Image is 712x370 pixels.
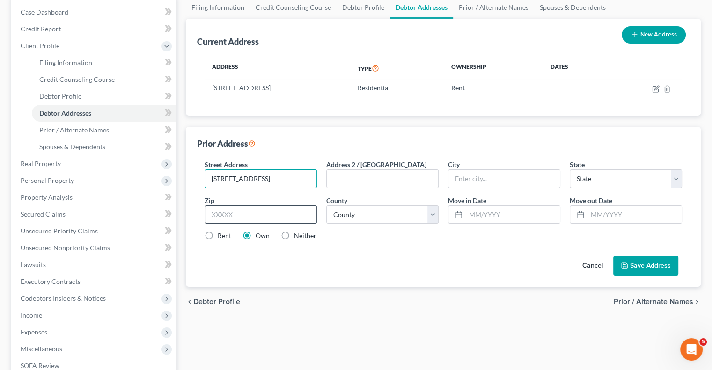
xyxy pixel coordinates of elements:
[21,25,61,33] span: Credit Report
[21,294,106,302] span: Codebtors Insiders & Notices
[21,8,68,16] span: Case Dashboard
[21,42,59,50] span: Client Profile
[680,338,703,361] iframe: Intercom live chat
[13,4,176,21] a: Case Dashboard
[39,109,91,117] span: Debtor Addresses
[21,328,47,336] span: Expenses
[622,26,686,44] button: New Address
[205,160,248,168] span: Street Address
[13,273,176,290] a: Executory Contracts
[205,58,350,79] th: Address
[444,58,543,79] th: Ownership
[613,256,678,276] button: Save Address
[21,345,62,353] span: Miscellaneous
[13,206,176,223] a: Secured Claims
[21,244,110,252] span: Unsecured Nonpriority Claims
[350,58,444,79] th: Type
[326,196,347,204] span: County
[21,277,81,285] span: Executory Contracts
[21,176,74,184] span: Personal Property
[693,298,701,305] i: chevron_right
[326,160,426,169] label: Address 2 / [GEOGRAPHIC_DATA]
[205,79,350,97] td: [STREET_ADDRESS]
[205,196,214,204] span: Zip
[218,231,231,240] label: Rent
[256,231,270,240] label: Own
[39,92,81,100] span: Debtor Profile
[21,227,98,235] span: Unsecured Priority Claims
[32,122,176,138] a: Prior / Alternate Names
[21,210,66,218] span: Secured Claims
[294,231,316,240] label: Neither
[570,196,612,204] span: Move out Date
[32,105,176,122] a: Debtor Addresses
[205,205,317,224] input: XXXXX
[327,170,438,188] input: --
[39,75,115,83] span: Credit Counseling Course
[614,298,693,305] span: Prior / Alternate Names
[444,79,543,97] td: Rent
[614,298,701,305] button: Prior / Alternate Names chevron_right
[197,36,259,47] div: Current Address
[32,71,176,88] a: Credit Counseling Course
[13,256,176,273] a: Lawsuits
[205,170,316,188] input: Enter street address
[466,206,560,224] input: MM/YYYY
[186,298,240,305] button: chevron_left Debtor Profile
[350,79,444,97] td: Residential
[193,298,240,305] span: Debtor Profile
[448,170,560,188] input: Enter city...
[13,239,176,256] a: Unsecured Nonpriority Claims
[39,143,105,151] span: Spouses & Dependents
[21,362,59,370] span: SOFA Review
[543,58,608,79] th: Dates
[21,193,73,201] span: Property Analysis
[448,196,486,204] span: Move in Date
[13,223,176,239] a: Unsecured Priority Claims
[699,338,707,346] span: 5
[39,58,92,66] span: Filing Information
[186,298,193,305] i: chevron_left
[32,54,176,71] a: Filing Information
[32,88,176,105] a: Debtor Profile
[572,256,613,275] button: Cancel
[21,261,46,268] span: Lawsuits
[13,189,176,206] a: Property Analysis
[197,138,256,149] div: Prior Address
[21,311,42,319] span: Income
[39,126,109,134] span: Prior / Alternate Names
[448,160,460,168] span: City
[21,160,61,167] span: Real Property
[587,206,682,224] input: MM/YYYY
[13,21,176,37] a: Credit Report
[570,160,585,168] span: State
[32,138,176,155] a: Spouses & Dependents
